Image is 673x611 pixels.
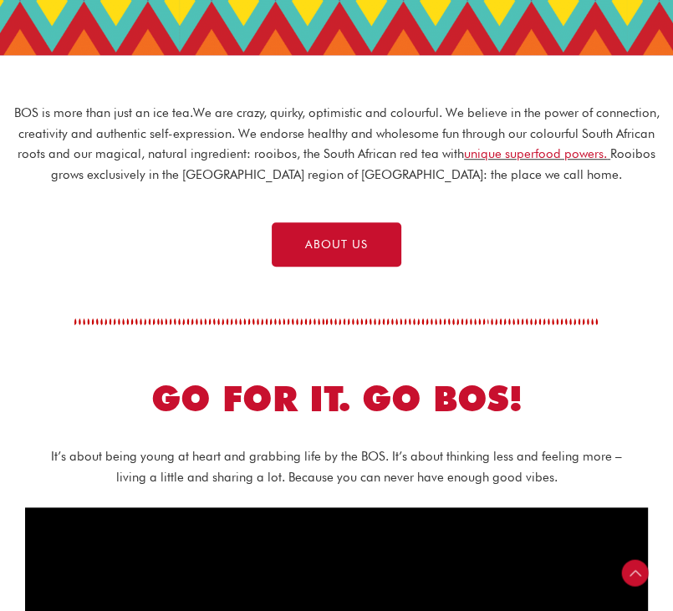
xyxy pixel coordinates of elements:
p: It’s about being young at heart and grabbing life by the BOS. It’s about thinking less and feelin... [42,446,631,488]
a: ABOUT US [272,222,401,267]
a: unique superfood powers. [464,146,607,161]
h2: GO FOR IT. GO BOS! [33,376,640,422]
p: BOS is more than just an ice tea. We are crazy, quirky, optimistic and colourful. We believe in t... [8,103,665,186]
span: ABOUT US [305,239,368,251]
